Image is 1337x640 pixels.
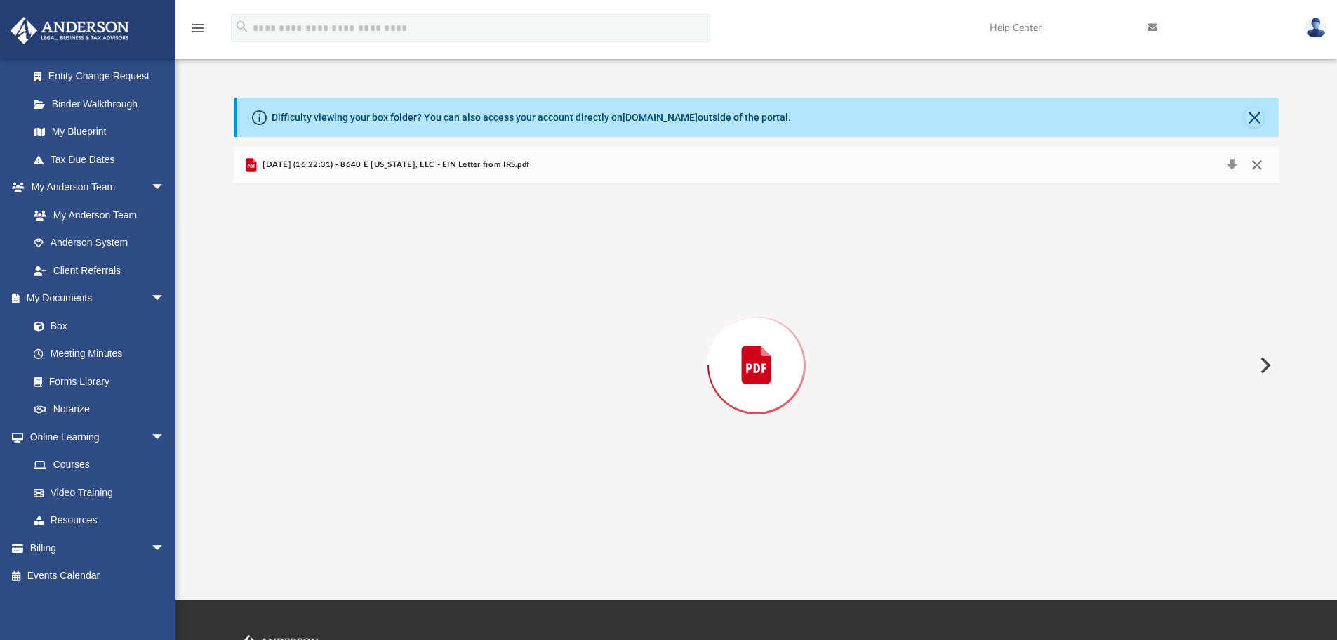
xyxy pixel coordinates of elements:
a: My Documentsarrow_drop_down [10,285,179,313]
button: Close [1244,107,1264,127]
a: Online Learningarrow_drop_down [10,423,179,451]
span: arrow_drop_down [151,285,179,313]
a: Binder Walkthrough [20,90,186,118]
a: Entity Change Request [20,63,186,91]
span: [DATE] (16:22:31) - 8640 E [US_STATE], LLC - EIN Letter from IRS.pdf [260,159,529,171]
a: Client Referrals [20,256,179,285]
div: Preview [234,147,1279,547]
a: Video Training [20,478,172,507]
i: search [234,19,250,34]
span: arrow_drop_down [151,423,179,452]
img: Anderson Advisors Platinum Portal [6,17,133,44]
a: Notarize [20,396,179,424]
span: arrow_drop_down [151,174,179,202]
button: Download [1219,155,1244,175]
a: Forms Library [20,367,172,396]
a: [DOMAIN_NAME] [623,112,698,123]
a: Events Calendar [10,562,186,590]
a: Box [20,312,172,340]
a: menu [189,27,206,37]
span: arrow_drop_down [151,534,179,563]
div: Difficulty viewing your box folder? You can also access your account directly on outside of the p... [272,110,791,125]
a: My Blueprint [20,118,179,146]
button: Next File [1249,346,1279,385]
a: Anderson System [20,229,179,257]
i: menu [189,20,206,37]
a: Resources [20,507,179,535]
button: Close [1244,155,1270,175]
a: Meeting Minutes [20,340,179,368]
a: My Anderson Teamarrow_drop_down [10,174,179,202]
a: Courses [20,451,179,479]
img: User Pic [1305,18,1326,38]
a: Billingarrow_drop_down [10,534,186,562]
a: My Anderson Team [20,201,172,229]
a: Tax Due Dates [20,145,186,174]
